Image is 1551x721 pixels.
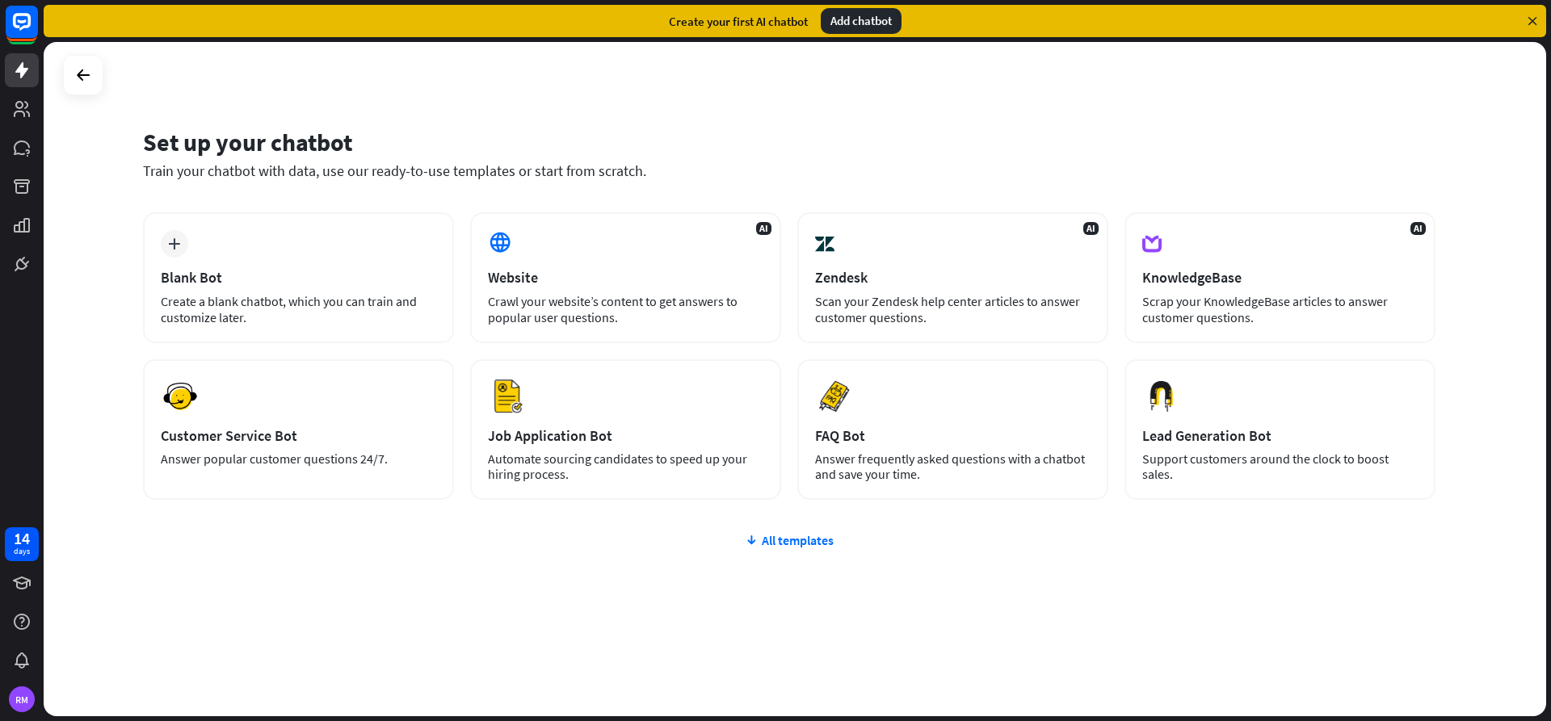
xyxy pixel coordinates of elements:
div: Answer frequently asked questions with a chatbot and save your time. [815,451,1091,482]
div: Lead Generation Bot [1142,426,1418,445]
div: Zendesk [815,268,1091,287]
div: Scan your Zendesk help center articles to answer customer questions. [815,293,1091,325]
div: 14 [14,531,30,546]
div: Train your chatbot with data, use our ready-to-use templates or start from scratch. [143,161,1435,180]
div: Set up your chatbot [143,127,1435,157]
div: Customer Service Bot [161,426,436,445]
div: Support customers around the clock to boost sales. [1142,451,1418,482]
div: Website [488,268,763,287]
div: Crawl your website’s content to get answers to popular user questions. [488,293,763,325]
div: Blank Bot [161,268,436,287]
a: 14 days [5,527,39,561]
div: Create a blank chatbot, which you can train and customize later. [161,293,436,325]
div: Add chatbot [821,8,902,34]
div: KnowledgeBase [1142,268,1418,287]
span: AI [756,222,771,235]
span: AI [1410,222,1426,235]
div: Create your first AI chatbot [669,14,808,29]
div: Scrap your KnowledgeBase articles to answer customer questions. [1142,293,1418,325]
div: Answer popular customer questions 24/7. [161,451,436,467]
button: Open LiveChat chat widget [13,6,61,55]
div: All templates [143,532,1435,548]
div: RM [9,686,35,712]
div: days [14,546,30,557]
i: plus [168,238,180,249]
div: Job Application Bot [488,426,763,445]
span: AI [1083,222,1099,235]
div: Automate sourcing candidates to speed up your hiring process. [488,451,763,482]
div: FAQ Bot [815,426,1091,445]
